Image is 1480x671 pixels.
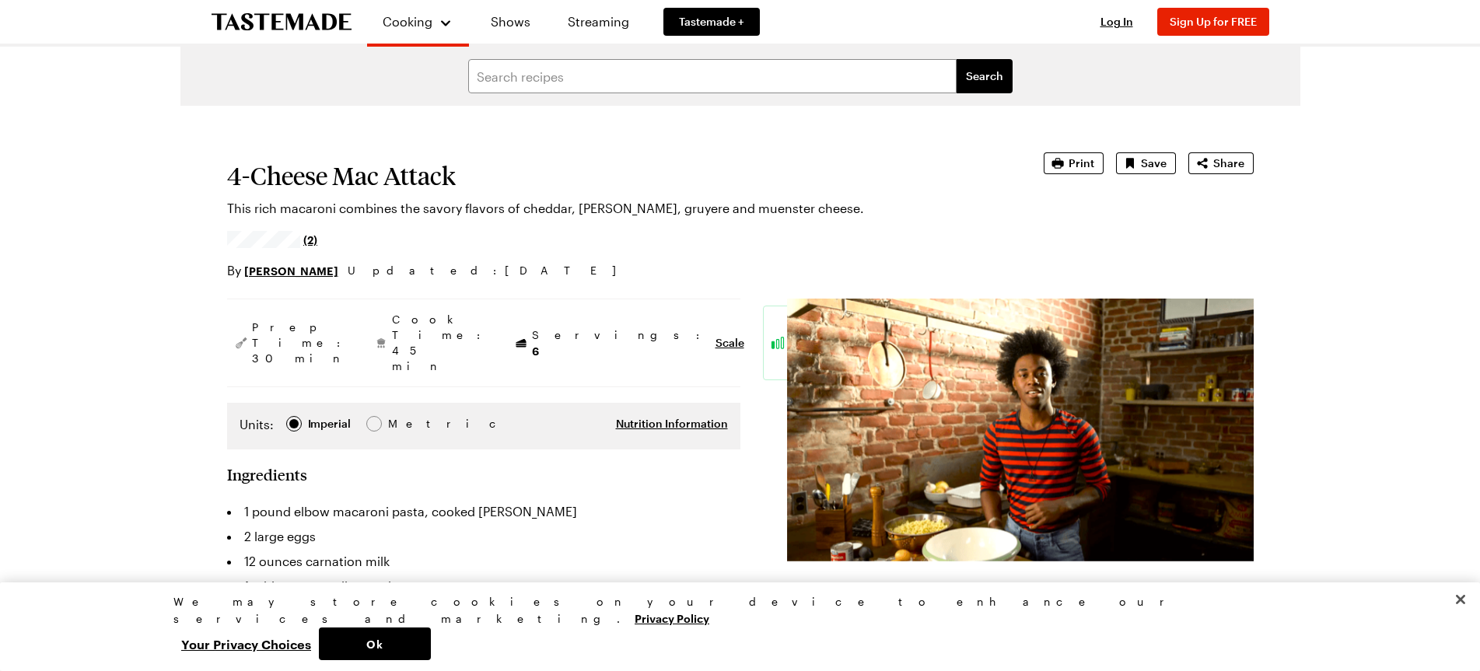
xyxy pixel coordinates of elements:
[227,233,318,246] a: 5/5 stars from 2 reviews
[392,312,488,374] span: Cook Time: 45 min
[1443,582,1478,617] button: Close
[468,59,957,93] input: Search recipes
[252,320,348,366] span: Prep Time: 30 min
[635,610,709,625] a: More information about your privacy, opens in a new tab
[1069,156,1094,171] span: Print
[388,415,422,432] span: Metric
[348,262,632,279] span: Updated : [DATE]
[1086,14,1148,30] button: Log In
[1044,152,1104,174] button: Print
[227,499,740,524] li: 1 pound elbow macaroni pasta, cooked [PERSON_NAME]
[227,549,740,574] li: 12 ounces carnation milk
[303,232,317,247] span: (2)
[244,262,338,279] a: [PERSON_NAME]
[957,59,1013,93] button: filters
[227,261,338,280] p: By
[616,416,728,432] button: Nutrition Information
[1100,15,1133,28] span: Log In
[227,199,1000,218] p: This rich macaroni combines the savory flavors of cheddar, [PERSON_NAME], gruyere and muenster ch...
[308,415,352,432] span: Imperial
[173,593,1293,660] div: Privacy
[212,13,352,31] a: To Tastemade Home Page
[227,465,307,484] h2: Ingredients
[1157,8,1269,36] button: Sign Up for FREE
[383,6,453,37] button: Cooking
[308,415,351,432] div: Imperial
[532,343,539,358] span: 6
[227,162,1000,190] h1: 4-Cheese Mac Attack
[240,415,421,437] div: Imperial Metric
[240,415,274,434] label: Units:
[1141,156,1167,171] span: Save
[966,68,1003,84] span: Search
[383,14,432,29] span: Cooking
[1170,15,1257,28] span: Sign Up for FREE
[1116,152,1176,174] button: Save recipe
[679,14,744,30] span: Tastemade +
[532,327,708,359] span: Servings:
[173,593,1293,627] div: We may store cookies on your device to enhance our services and marketing.
[319,627,431,660] button: Ok
[388,415,421,432] div: Metric
[173,627,319,660] button: Your Privacy Choices
[1213,156,1244,171] span: Share
[227,574,740,599] li: 1 tablespoon garlic powder
[227,524,740,549] li: 2 large eggs
[716,335,744,351] button: Scale
[663,8,760,36] a: Tastemade +
[1188,152,1254,174] button: Share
